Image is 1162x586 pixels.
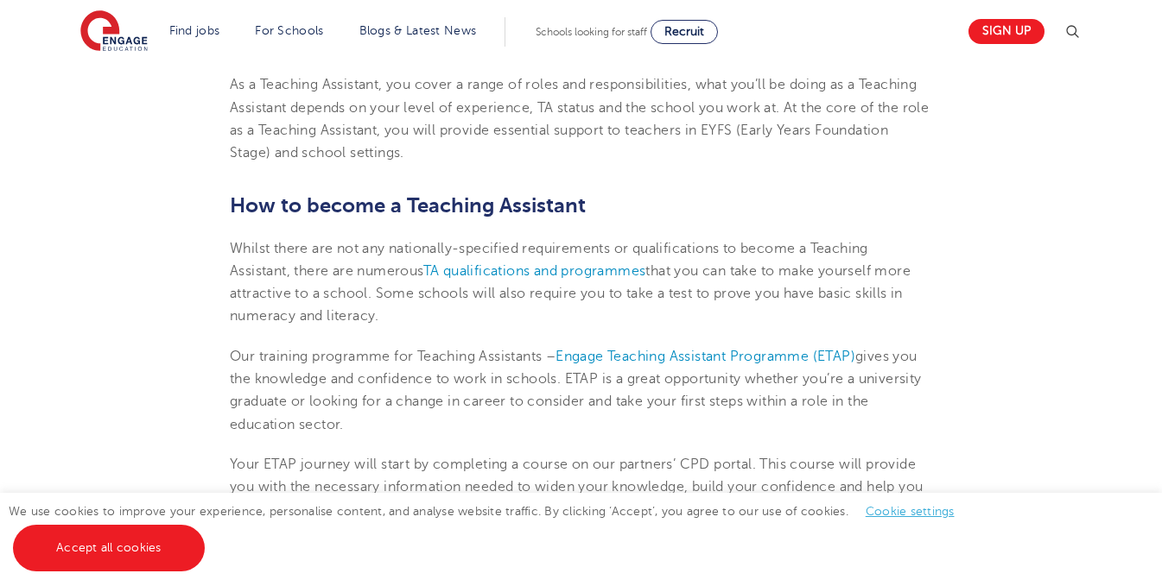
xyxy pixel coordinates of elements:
span: Whilst there are not any nationally-specified requirements or qualifications to become a Teaching... [230,241,868,279]
a: Engage Teaching Assistant Programme (ETAP) [556,349,855,364]
span: Recruit [664,25,704,38]
span: Your ETAP journey will start by completing a course on our partners’ CPD portal. This course will... [230,457,923,540]
a: Find jobs [169,24,220,37]
span: Schools looking for staff [536,26,647,38]
a: Recruit [651,20,718,44]
a: Accept all cookies [13,525,205,571]
span: Our training programme for Teaching Assistants – [230,349,556,364]
span: As a Teaching Assistant, you cover a range of roles and responsibilities, what you’ll be doing as... [230,77,929,161]
a: Sign up [968,19,1045,44]
span: gives you the knowledge and confidence to work in schools. ETAP is a great opportunity whether yo... [230,349,922,432]
a: For Schools [255,24,323,37]
a: Blogs & Latest News [359,24,477,37]
a: Cookie settings [866,505,955,518]
span: We use cookies to improve your experience, personalise content, and analyse website traffic. By c... [9,505,972,554]
span: that you can take to make yourself more attractive to a school. Some schools will also require yo... [230,263,911,325]
b: How to become a Teaching Assistant [230,193,586,217]
img: Engage Education [80,10,148,54]
a: TA qualifications and programmes [423,263,646,279]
